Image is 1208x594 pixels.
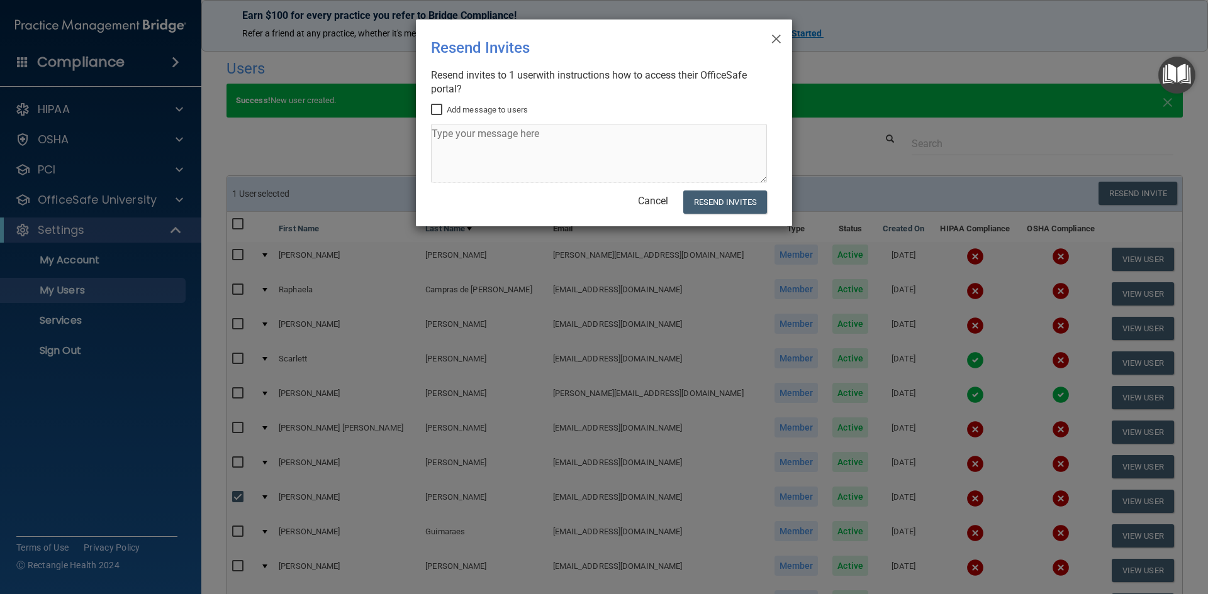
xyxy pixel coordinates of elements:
button: Resend Invites [683,190,767,214]
button: Open Resource Center [1158,57,1195,94]
a: Cancel [638,195,668,207]
div: Resend invites to 1 user with instructions how to access their OfficeSafe portal? [431,69,767,96]
span: × [771,25,782,50]
input: Add message to users [431,105,445,115]
label: Add message to users [431,102,528,118]
div: Resend Invites [431,30,725,66]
